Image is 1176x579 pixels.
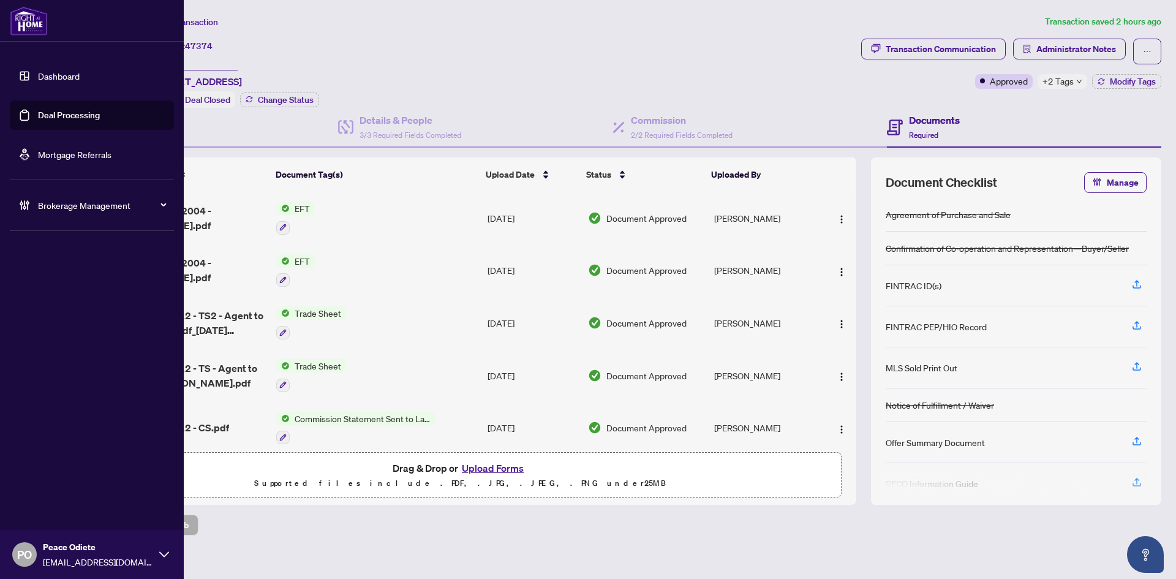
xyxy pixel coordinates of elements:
div: MLS Sold Print Out [886,361,957,374]
td: [PERSON_NAME] [709,297,821,349]
span: Document Approved [606,316,687,330]
button: Open asap [1127,536,1164,573]
span: 77 Harbour 1812 - TS2 - Agent to Review - Keithpdf_[DATE] 17_20_21.pdf [113,308,266,338]
p: Supported files include .PDF, .JPG, .JPEG, .PNG under 25 MB [86,476,834,491]
img: Document Status [588,369,601,382]
td: [PERSON_NAME] [709,244,821,297]
img: Document Status [588,316,601,330]
img: Status Icon [276,254,290,268]
h4: Documents [909,113,960,127]
span: Change Status [258,96,314,104]
a: Mortgage Referrals [38,149,111,160]
button: Status IconEFT [276,254,315,287]
span: Modify Tags [1110,77,1156,86]
div: Offer Summary Document [886,436,985,449]
th: Status [581,157,707,192]
span: Manage [1107,173,1139,192]
td: [DATE] [483,349,584,402]
button: Change Status [240,93,319,107]
span: Trade Sheet [290,306,346,320]
h4: Commission [631,113,733,127]
th: Upload Date [481,157,581,192]
td: [DATE] [483,244,584,297]
button: Logo [832,418,851,437]
span: Peace Odiete [43,540,153,554]
button: Status IconEFT [276,202,315,235]
span: Document Approved [606,263,687,277]
span: Drag & Drop or [393,460,527,476]
th: (13) File Name [108,157,270,192]
td: [PERSON_NAME] [709,349,821,402]
div: Confirmation of Co-operation and Representation—Buyer/Seller [886,241,1129,255]
span: View Transaction [153,17,218,28]
span: Trade Sheet [290,359,346,373]
img: Logo [837,425,846,434]
span: PO [17,546,32,563]
span: ellipsis [1143,47,1151,56]
span: 3/3 Required Fields Completed [360,131,461,140]
div: FINTRAC ID(s) [886,279,941,292]
span: Document Approved [606,421,687,434]
th: Document Tag(s) [271,157,481,192]
img: Status Icon [276,202,290,215]
span: Document Approved [606,211,687,225]
span: Commission Statement Sent to Lawyer [290,412,435,425]
span: Document Approved [606,369,687,382]
span: [STREET_ADDRESS] [152,74,242,89]
span: EFT [290,202,315,215]
span: down [1076,78,1082,85]
img: Logo [837,214,846,224]
img: Document Status [588,211,601,225]
button: Transaction Communication [861,39,1006,59]
span: [EMAIL_ADDRESS][DOMAIN_NAME] [43,555,153,569]
img: Logo [837,319,846,329]
span: Required [909,131,938,140]
span: Agent EFT 2512004 - [PERSON_NAME].pdf [113,255,266,285]
span: Approved [990,74,1028,88]
img: Status Icon [276,359,290,373]
span: Deal Closed [185,94,230,105]
span: 2/2 Required Fields Completed [631,131,733,140]
span: solution [1023,45,1031,53]
span: Agent EFT 2512004 - [PERSON_NAME].pdf [113,203,266,233]
span: Administrator Notes [1036,39,1116,59]
span: +2 Tags [1042,74,1074,88]
td: [DATE] [483,297,584,349]
button: Modify Tags [1092,74,1161,89]
span: Status [586,168,611,181]
h4: Details & People [360,113,461,127]
span: EFT [290,254,315,268]
button: Status IconTrade Sheet [276,359,346,392]
button: Upload Forms [458,460,527,476]
div: Agreement of Purchase and Sale [886,208,1011,221]
button: Status IconCommission Statement Sent to Lawyer [276,412,435,445]
button: Logo [832,366,851,385]
img: Logo [837,372,846,382]
span: Upload Date [486,168,535,181]
span: Brokerage Management [38,199,165,212]
span: Drag & Drop orUpload FormsSupported files include .PDF, .JPG, .JPEG, .PNG under25MB [79,453,841,498]
button: Logo [832,208,851,228]
td: [DATE] [483,402,584,455]
td: [DATE] [483,192,584,244]
div: Transaction Communication [886,39,996,59]
td: [PERSON_NAME] [709,192,821,244]
img: Status Icon [276,412,290,425]
img: logo [10,6,48,36]
button: Logo [832,260,851,280]
div: FINTRAC PEP/HIO Record [886,320,987,333]
span: 77 Harbour 1812 - TS - Agent to Review - [PERSON_NAME].pdf [113,361,266,390]
button: Status IconTrade Sheet [276,306,346,339]
a: Deal Processing [38,110,100,121]
span: Document Checklist [886,174,997,191]
article: Transaction saved 2 hours ago [1045,15,1161,29]
div: Notice of Fulfillment / Waiver [886,398,994,412]
div: Status: [152,91,235,108]
span: 47374 [185,40,213,51]
button: Logo [832,313,851,333]
button: Manage [1084,172,1147,193]
a: Dashboard [38,70,80,81]
img: Logo [837,267,846,277]
th: Uploaded By [706,157,817,192]
img: Status Icon [276,306,290,320]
